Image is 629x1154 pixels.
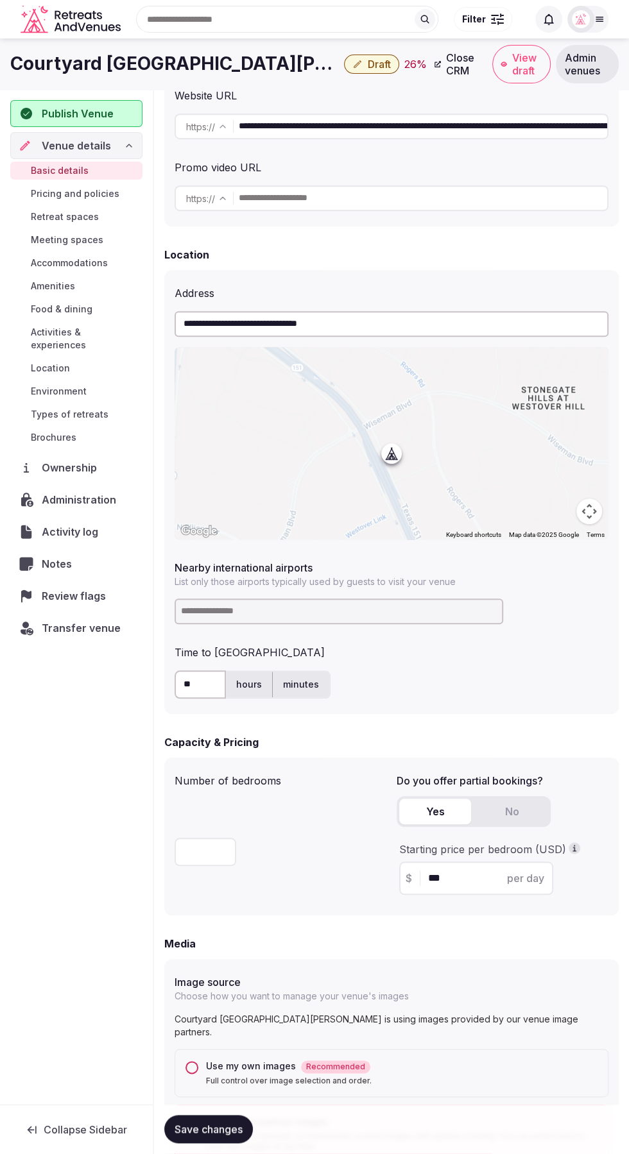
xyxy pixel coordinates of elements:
[175,83,608,103] div: Website URL
[178,523,220,539] a: Open this area in Google Maps (opens a new window)
[42,460,102,475] span: Ownership
[175,575,608,588] p: List only those airports typically used by guests to visit your venue
[10,231,142,249] a: Meeting spaces
[175,977,608,987] label: Image source
[42,524,103,539] span: Activity log
[206,1076,598,1086] p: Full control over image selection and order.
[42,620,121,636] span: Transfer venue
[164,936,196,951] h2: Media
[10,405,142,423] a: Types of retreats
[178,523,220,539] img: Google
[206,1060,598,1073] div: Use my own images
[301,1060,370,1073] span: Recommended
[556,45,619,83] a: Admin venues
[10,254,142,272] a: Accommodations
[31,326,137,352] span: Activities & experiences
[42,106,114,121] span: Publish Venue
[576,498,602,524] button: Map camera controls
[512,51,542,77] span: View draft
[587,531,605,538] a: Terms (opens in new tab)
[10,359,142,377] a: Location
[399,799,471,824] button: Yes
[164,247,209,262] h2: Location
[175,155,608,175] div: Promo video URL
[44,1123,127,1136] span: Collapse Sidebar
[565,51,610,77] span: Admin venues
[10,185,142,203] a: Pricing and policies
[31,431,76,444] span: Brochures
[42,492,121,507] span: Administration
[399,842,606,856] div: Starting price per bedroom (USD)
[344,55,399,74] button: Draft
[175,1013,608,1039] p: Courtyard [GEOGRAPHIC_DATA][PERSON_NAME] is using images provided by our venue image partners.
[10,486,142,513] a: Administration
[10,454,142,481] a: Ownership
[404,56,427,72] button: 26%
[164,734,259,750] h2: Capacity & Pricing
[10,51,339,76] h1: Courtyard [GEOGRAPHIC_DATA][PERSON_NAME]
[10,300,142,318] a: Food & dining
[31,408,108,421] span: Types of retreats
[10,100,142,127] button: Publish Venue
[10,550,142,577] a: Notes
[42,556,77,572] span: Notes
[10,429,142,446] a: Brochures
[462,13,486,26] span: Filter
[31,303,92,316] span: Food & dining
[509,531,579,538] span: Map data ©2025 Google
[175,1123,243,1136] span: Save changes
[21,5,123,34] svg: Retreats and Venues company logo
[175,640,608,660] div: Time to [GEOGRAPHIC_DATA]
[492,45,551,83] a: View draft
[31,187,119,200] span: Pricing and policies
[397,776,608,786] label: Do you offer partial bookings?
[10,323,142,354] a: Activities & experiences
[31,385,87,398] span: Environment
[175,990,608,1003] p: Choose how you want to manage your venue's images
[175,768,386,788] div: Number of bedrooms
[404,56,427,72] div: 26 %
[476,799,548,824] button: No
[368,58,391,71] span: Draft
[406,870,412,886] span: $
[42,138,111,153] span: Venue details
[10,1116,142,1144] button: Collapse Sidebar
[427,45,487,83] a: Close CRM
[446,51,479,77] span: Close CRM
[572,10,590,28] img: miaceralde
[42,588,111,604] span: Review flags
[10,615,142,641] button: Transfer venue
[175,563,608,573] label: Nearby international airports
[507,870,544,886] span: per day
[273,668,329,701] label: minutes
[31,362,70,375] span: Location
[10,208,142,226] a: Retreat spaces
[31,164,89,177] span: Basic details
[31,233,103,246] span: Meeting spaces
[175,280,608,301] div: Address
[226,668,272,701] label: hours
[31,280,75,293] span: Amenities
[10,162,142,180] a: Basic details
[164,1116,253,1144] button: Save changes
[10,582,142,609] a: Review flags
[454,7,512,31] button: Filter
[31,210,99,223] span: Retreat spaces
[446,530,501,539] button: Keyboard shortcuts
[10,382,142,400] a: Environment
[10,277,142,295] a: Amenities
[21,5,123,34] a: Visit the homepage
[31,257,108,269] span: Accommodations
[10,518,142,545] a: Activity log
